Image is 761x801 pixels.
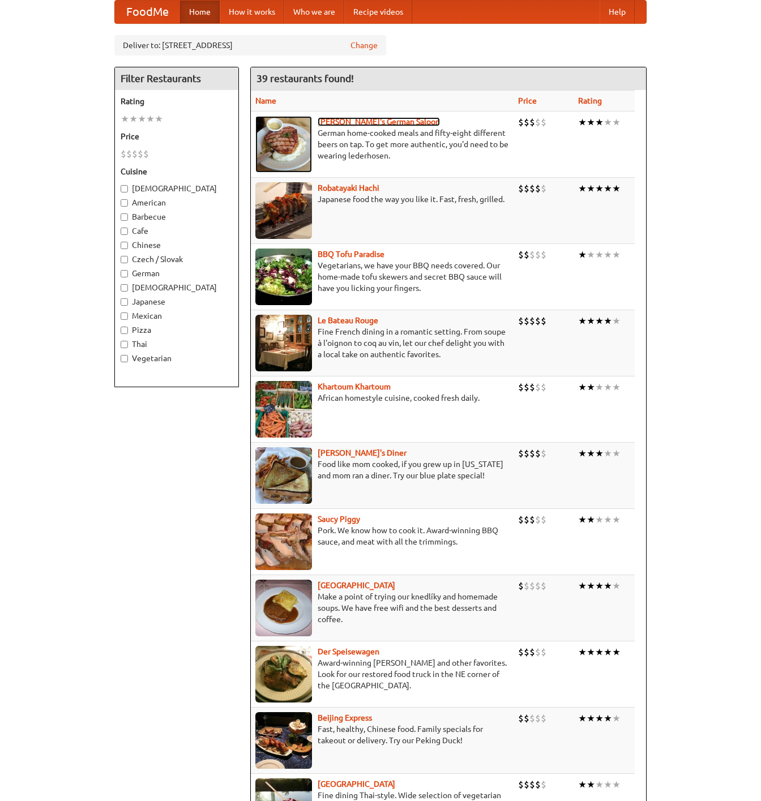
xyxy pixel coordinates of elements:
li: ★ [604,513,612,526]
li: ★ [604,116,612,128]
li: $ [529,249,535,261]
li: $ [535,315,541,327]
label: German [121,268,233,279]
li: $ [541,513,546,526]
label: [DEMOGRAPHIC_DATA] [121,282,233,293]
li: ★ [604,315,612,327]
input: Barbecue [121,213,128,221]
li: $ [524,447,529,460]
li: ★ [604,646,612,658]
label: Mexican [121,310,233,322]
li: $ [529,447,535,460]
ng-pluralize: 39 restaurants found! [256,73,354,84]
li: $ [541,778,546,791]
li: $ [524,778,529,791]
img: tofuparadise.jpg [255,249,312,305]
li: $ [524,513,529,526]
div: Deliver to: [STREET_ADDRESS] [114,35,386,55]
a: How it works [220,1,284,23]
input: Czech / Slovak [121,256,128,263]
input: Cafe [121,228,128,235]
li: $ [524,116,529,128]
li: $ [518,249,524,261]
img: beijing.jpg [255,712,312,769]
li: ★ [587,580,595,592]
li: ★ [604,712,612,725]
li: ★ [578,447,587,460]
p: German home-cooked meals and fifty-eight different beers on tap. To get more authentic, you'd nee... [255,127,509,161]
label: Japanese [121,296,233,307]
input: American [121,199,128,207]
li: ★ [612,315,621,327]
li: ★ [587,116,595,128]
a: Home [180,1,220,23]
li: $ [535,447,541,460]
p: Fine French dining in a romantic setting. From soupe à l'oignon to coq au vin, let our chef delig... [255,326,509,360]
li: ★ [578,513,587,526]
p: Vegetarians, we have your BBQ needs covered. Our home-made tofu skewers and secret BBQ sauce will... [255,260,509,294]
h4: Filter Restaurants [115,67,238,90]
input: German [121,270,128,277]
li: ★ [612,381,621,393]
h5: Rating [121,96,233,107]
li: ★ [595,513,604,526]
li: ★ [595,182,604,195]
li: $ [535,712,541,725]
p: African homestyle cuisine, cooked fresh daily. [255,392,509,404]
label: American [121,197,233,208]
label: Chinese [121,239,233,251]
b: Robatayaki Hachi [318,183,379,192]
a: BBQ Tofu Paradise [318,250,384,259]
li: $ [518,315,524,327]
li: ★ [578,580,587,592]
li: ★ [604,778,612,791]
label: Thai [121,339,233,350]
li: $ [529,646,535,658]
li: $ [541,646,546,658]
li: ★ [604,182,612,195]
a: Recipe videos [344,1,412,23]
a: Der Speisewagen [318,647,379,656]
li: $ [126,148,132,160]
li: ★ [587,381,595,393]
li: ★ [587,447,595,460]
li: $ [535,116,541,128]
li: $ [541,315,546,327]
li: ★ [595,116,604,128]
li: $ [541,381,546,393]
li: $ [524,249,529,261]
li: $ [518,646,524,658]
li: $ [535,513,541,526]
a: Beijing Express [318,713,372,722]
li: $ [541,580,546,592]
li: $ [143,148,149,160]
img: khartoum.jpg [255,381,312,438]
li: $ [524,182,529,195]
input: [DEMOGRAPHIC_DATA] [121,284,128,292]
li: $ [529,315,535,327]
li: $ [121,148,126,160]
input: Chinese [121,242,128,249]
li: $ [529,182,535,195]
li: $ [518,116,524,128]
li: ★ [578,712,587,725]
li: ★ [595,249,604,261]
li: $ [518,778,524,791]
a: Rating [578,96,602,105]
a: Price [518,96,537,105]
li: $ [518,580,524,592]
p: Pork. We know how to cook it. Award-winning BBQ sauce, and meat with all the trimmings. [255,525,509,547]
li: $ [524,580,529,592]
img: speisewagen.jpg [255,646,312,703]
li: ★ [146,113,155,125]
a: [GEOGRAPHIC_DATA] [318,581,395,590]
li: $ [541,712,546,725]
a: Change [350,40,378,51]
label: Pizza [121,324,233,336]
li: ★ [595,646,604,658]
li: $ [529,381,535,393]
li: ★ [595,447,604,460]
